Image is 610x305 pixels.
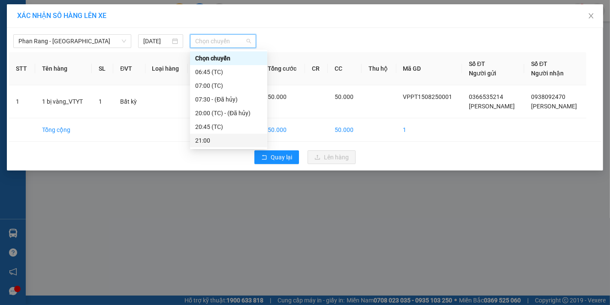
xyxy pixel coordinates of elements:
th: Ghi chú [188,52,224,85]
div: 20:45 (TC) [195,122,262,132]
div: 06:45 (TC) [195,67,262,77]
div: 07:30 - (Đã hủy) [195,95,262,104]
button: rollbackQuay lại [254,150,299,164]
td: 1 bị vàng_VTYT [35,85,92,118]
span: 50.000 [268,93,287,100]
td: 1 [396,118,462,142]
span: Số ĐT [469,60,485,67]
div: Chọn chuyến [195,54,262,63]
span: Chọn chuyến [195,35,251,48]
div: 21:00 [195,136,262,145]
td: 1 [9,85,35,118]
span: close [588,12,595,19]
span: Số ĐT [531,60,547,67]
th: Tổng cước [261,52,305,85]
td: Tổng cộng [35,118,92,142]
span: Phan Rang - Sài Gòn [18,35,126,48]
span: Quay lại [271,152,292,162]
span: [PERSON_NAME] [531,103,577,110]
div: Chọn chuyến [190,51,267,65]
th: CR [305,52,327,85]
span: 0938092470 [531,93,565,100]
input: 15/08/2025 [143,36,170,46]
th: ĐVT [113,52,145,85]
td: 50.000 [261,118,305,142]
span: rollback [261,154,267,161]
button: uploadLên hàng [308,150,356,164]
span: VPPT1508250001 [403,93,453,100]
td: Bất kỳ [113,85,145,118]
span: 0366535214 [469,93,503,100]
span: 50.000 [335,93,353,100]
th: SL [92,52,113,85]
button: Close [579,4,603,28]
div: 07:00 (TC) [195,81,262,90]
th: Thu hộ [362,52,396,85]
span: XÁC NHẬN SỐ HÀNG LÊN XE [17,12,106,20]
span: Người gửi [469,70,496,77]
th: Loại hàng [145,52,188,85]
th: STT [9,52,35,85]
td: 50.000 [328,118,362,142]
span: [PERSON_NAME] [469,103,515,110]
span: 1 [99,98,102,105]
div: 20:00 (TC) - (Đã hủy) [195,108,262,118]
th: Tên hàng [35,52,92,85]
th: CC [328,52,362,85]
th: Mã GD [396,52,462,85]
span: Người nhận [531,70,564,77]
